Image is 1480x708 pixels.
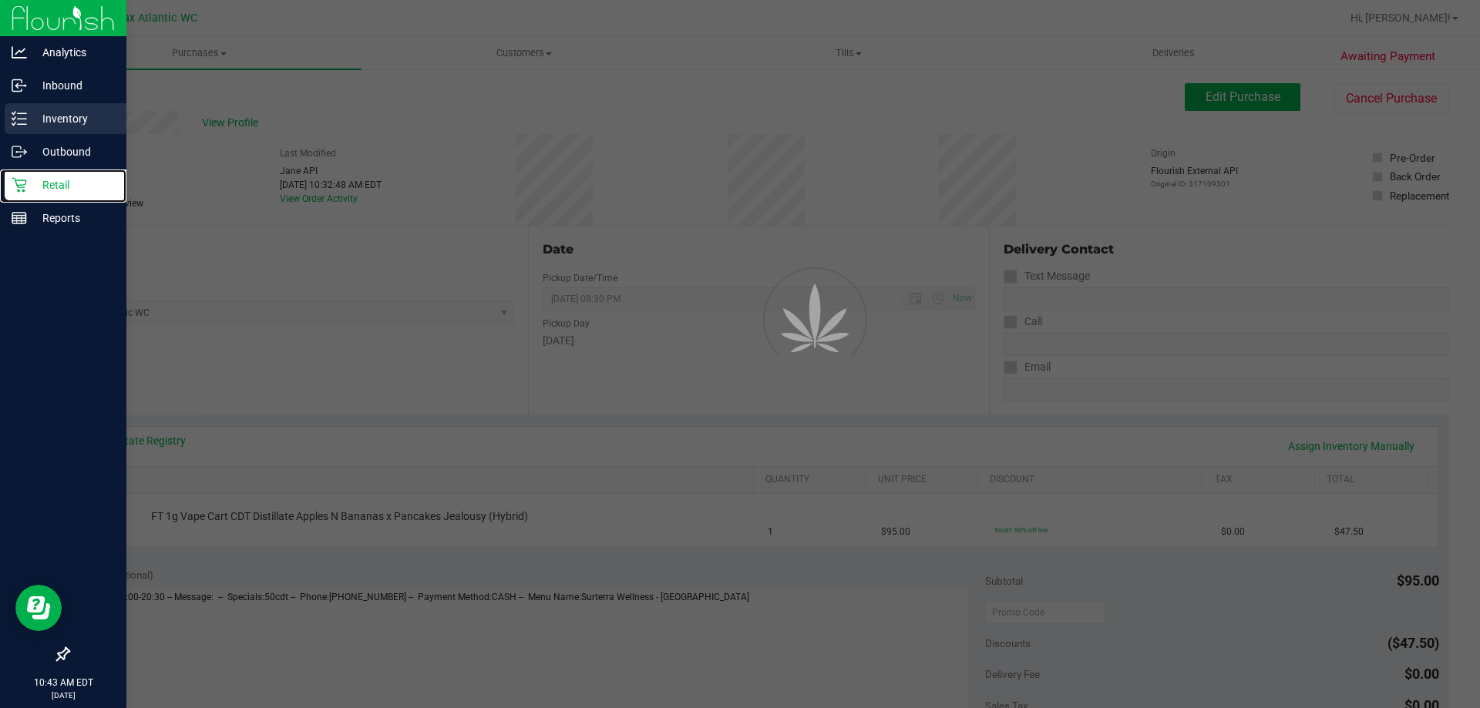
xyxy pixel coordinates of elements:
[27,176,119,194] p: Retail
[15,585,62,631] iframe: Resource center
[7,676,119,690] p: 10:43 AM EDT
[12,78,27,93] inline-svg: Inbound
[12,177,27,193] inline-svg: Retail
[7,690,119,701] p: [DATE]
[27,43,119,62] p: Analytics
[27,143,119,161] p: Outbound
[12,210,27,226] inline-svg: Reports
[27,109,119,128] p: Inventory
[12,111,27,126] inline-svg: Inventory
[27,209,119,227] p: Reports
[12,45,27,60] inline-svg: Analytics
[27,76,119,95] p: Inbound
[12,144,27,159] inline-svg: Outbound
